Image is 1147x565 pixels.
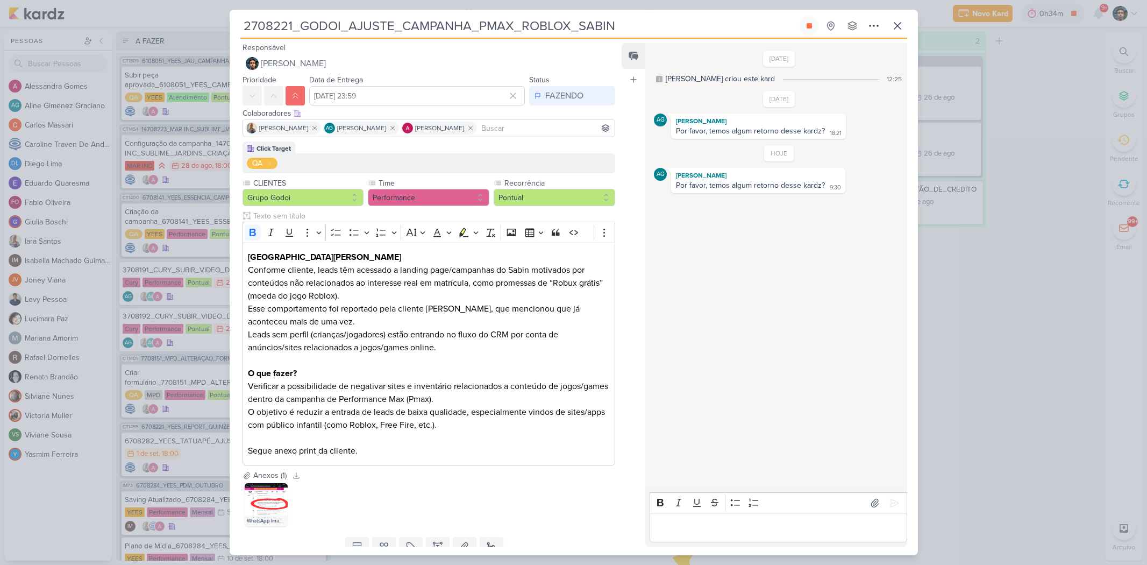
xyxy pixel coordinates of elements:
[252,158,262,169] div: QA
[368,189,489,206] button: Performance
[503,178,615,189] label: Recorrência
[676,126,825,136] div: Por favor, temos algum retorno desse kardz?
[654,168,667,181] div: Aline Gimenez Graciano
[337,123,386,133] span: [PERSON_NAME]
[309,86,525,105] input: Select a date
[830,183,841,192] div: 9:30
[650,492,907,513] div: Editor toolbar
[248,380,609,406] p: Verificar a possibilidade de negativar sites e inventário relacionados a conteúdo de jogos/games ...
[245,483,288,526] img: 0dpv7af5pcVyj9z2PeKVUbaoUKFl5ykcLzCzmHzs.jpg
[243,243,616,466] div: Editor editing area: main
[887,74,902,84] div: 12:25
[248,264,609,328] p: Conforme cliente, leads têm acessado a landing page/campanhas do Sabin motivados por conteúdos nã...
[257,144,291,153] div: Click Target
[253,470,287,481] div: Anexos (1)
[673,116,844,126] div: [PERSON_NAME]
[657,117,665,123] p: AG
[529,75,550,84] label: Status
[246,57,259,70] img: Nelito Junior
[243,75,276,84] label: Prioridade
[415,123,464,133] span: [PERSON_NAME]
[248,368,297,379] strong: O que fazer?
[657,172,665,178] p: AG
[261,57,326,70] span: [PERSON_NAME]
[650,513,907,542] div: Editor editing area: main
[245,515,288,526] div: WhatsApp Image [DATE] 08.39.35.jpeg
[248,252,401,263] strong: [GEOGRAPHIC_DATA][PERSON_NAME]
[805,22,814,30] div: Parar relógio
[252,178,364,189] label: CLIENTES
[240,16,797,36] input: Kard Sem Título
[494,189,615,206] button: Pontual
[248,406,609,457] p: O objetivo é reduzir a entrada de leads de baixa qualidade, especialmente vindos de sites/apps co...
[309,75,363,84] label: Data de Entrega
[243,108,616,119] div: Colaboradores
[251,210,616,222] input: Texto sem título
[246,123,257,133] img: Iara Santos
[654,114,667,126] div: Aline Gimenez Graciano
[243,189,364,206] button: Grupo Godoi
[243,54,616,73] button: [PERSON_NAME]
[243,43,286,52] label: Responsável
[377,178,489,189] label: Time
[402,123,413,133] img: Alessandra Gomes
[529,86,615,105] button: FAZENDO
[830,129,842,138] div: 18:21
[545,89,583,102] div: FAZENDO
[479,122,613,135] input: Buscar
[676,181,825,190] div: Por favor, temos algum retorno desse kardz?
[673,170,843,181] div: [PERSON_NAME]
[666,73,775,84] div: [PERSON_NAME] criou este kard
[324,123,335,133] div: Aline Gimenez Graciano
[259,123,308,133] span: [PERSON_NAME]
[326,126,333,131] p: AG
[248,328,609,367] p: Leads sem perfil (crianças/jogadores) estão entrando no fluxo do CRM por conta de anúncios/sites ...
[243,222,616,243] div: Editor toolbar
